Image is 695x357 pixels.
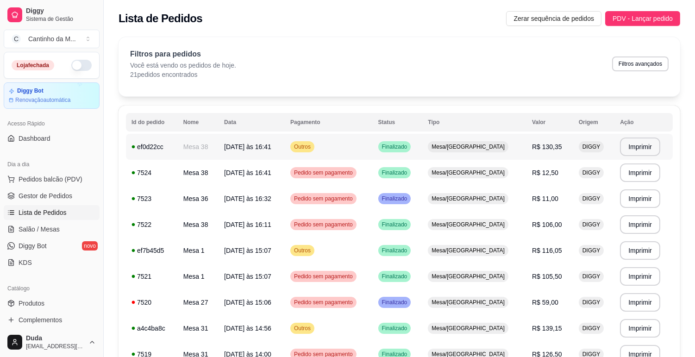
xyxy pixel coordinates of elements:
[380,299,409,306] span: Finalizado
[430,169,507,176] span: Mesa/[GEOGRAPHIC_DATA]
[620,293,660,312] button: Imprimir
[224,325,271,332] span: [DATE] às 14:56
[4,331,100,353] button: Duda[EMAIL_ADDRESS][DOMAIN_NAME]
[4,255,100,270] a: KDS
[19,191,72,200] span: Gestor de Pedidos
[131,194,172,203] div: 7523
[380,325,409,332] span: Finalizado
[581,143,602,150] span: DIGGY
[224,169,271,176] span: [DATE] às 16:41
[26,343,85,350] span: [EMAIL_ADDRESS][DOMAIN_NAME]
[178,212,219,238] td: Mesa 38
[380,195,409,202] span: Finalizado
[12,34,21,44] span: C
[620,138,660,156] button: Imprimir
[4,82,100,109] a: Diggy BotRenovaçãoautomática
[581,247,602,254] span: DIGGY
[130,49,236,60] p: Filtros para pedidos
[131,220,172,229] div: 7522
[4,4,100,26] a: DiggySistema de Gestão
[532,247,562,254] span: R$ 116,05
[4,222,100,237] a: Salão / Mesas
[178,315,219,341] td: Mesa 31
[612,56,669,71] button: Filtros avançados
[178,263,219,289] td: Mesa 1
[178,160,219,186] td: Mesa 38
[380,247,409,254] span: Finalizado
[19,315,62,325] span: Complementos
[178,186,219,212] td: Mesa 36
[573,113,614,132] th: Origem
[26,15,96,23] span: Sistema de Gestão
[4,313,100,327] a: Complementos
[620,267,660,286] button: Imprimir
[224,143,271,150] span: [DATE] às 16:41
[4,116,100,131] div: Acesso Rápido
[224,273,271,280] span: [DATE] às 15:07
[430,325,507,332] span: Mesa/[GEOGRAPHIC_DATA]
[581,325,602,332] span: DIGGY
[19,299,44,308] span: Produtos
[178,134,219,160] td: Mesa 38
[292,195,355,202] span: Pedido sem pagamento
[581,221,602,228] span: DIGGY
[285,113,373,132] th: Pagamento
[28,34,76,44] div: Cantinho da M ...
[532,169,558,176] span: R$ 12,50
[130,61,236,70] p: Você está vendo os pedidos de hoje.
[178,113,219,132] th: Nome
[620,319,660,338] button: Imprimir
[532,299,558,306] span: R$ 59,00
[131,142,172,151] div: ef0d22cc
[373,113,423,132] th: Status
[178,238,219,263] td: Mesa 1
[613,13,673,24] span: PDV - Lançar pedido
[620,189,660,208] button: Imprimir
[430,273,507,280] span: Mesa/[GEOGRAPHIC_DATA]
[19,241,47,251] span: Diggy Bot
[12,60,54,70] div: Loja fechada
[26,334,85,343] span: Duda
[620,241,660,260] button: Imprimir
[4,131,100,146] a: Dashboard
[4,157,100,172] div: Dia a dia
[430,247,507,254] span: Mesa/[GEOGRAPHIC_DATA]
[380,143,409,150] span: Finalizado
[430,299,507,306] span: Mesa/[GEOGRAPHIC_DATA]
[380,169,409,176] span: Finalizado
[532,325,562,332] span: R$ 139,15
[19,208,67,217] span: Lista de Pedidos
[4,172,100,187] button: Pedidos balcão (PDV)
[130,70,236,79] p: 21 pedidos encontrados
[4,188,100,203] a: Gestor de Pedidos
[224,195,271,202] span: [DATE] às 16:32
[126,113,178,132] th: Id do pedido
[620,163,660,182] button: Imprimir
[19,225,60,234] span: Salão / Mesas
[4,238,100,253] a: Diggy Botnovo
[131,168,172,177] div: 7524
[513,13,594,24] span: Zerar sequência de pedidos
[15,96,70,104] article: Renovação automática
[71,60,92,71] button: Alterar Status
[119,11,202,26] h2: Lista de Pedidos
[292,169,355,176] span: Pedido sem pagamento
[581,169,602,176] span: DIGGY
[506,11,601,26] button: Zerar sequência de pedidos
[380,273,409,280] span: Finalizado
[532,143,562,150] span: R$ 130,35
[380,221,409,228] span: Finalizado
[581,195,602,202] span: DIGGY
[4,30,100,48] button: Select a team
[131,272,172,281] div: 7521
[292,143,313,150] span: Outros
[532,273,562,280] span: R$ 105,50
[532,195,558,202] span: R$ 11,00
[19,134,50,143] span: Dashboard
[19,258,32,267] span: KDS
[292,247,313,254] span: Outros
[292,273,355,280] span: Pedido sem pagamento
[4,205,100,220] a: Lista de Pedidos
[422,113,526,132] th: Tipo
[292,221,355,228] span: Pedido sem pagamento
